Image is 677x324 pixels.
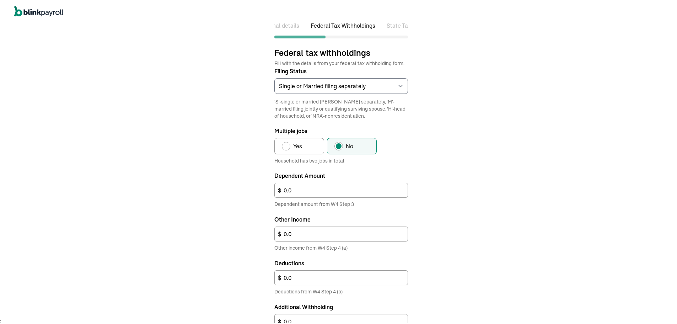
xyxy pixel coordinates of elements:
p: Household has two jobs in total [274,156,408,163]
span: Federal tax withholdings [274,46,408,57]
input: 0.00 [274,269,408,284]
span: Fill with the details from your federal tax withholding form. [274,58,408,65]
label: Additional Withholding [274,301,408,310]
span: $ [278,272,281,281]
li: Personal details [258,20,299,28]
label: Dependent Amount [274,170,408,179]
p: Multiple jobs [274,125,408,134]
label: Filing Status [274,65,408,74]
input: 0.00 [274,181,408,196]
span: No [346,140,353,149]
div: Multiple jobs [274,125,408,163]
span: Yes [293,140,302,149]
span: $ [278,228,281,237]
span: Deductions from W4 Step 4 (b) [274,287,408,294]
li: State Tax Withholdings [387,20,484,28]
label: Other Income [274,214,408,222]
label: Deductions [274,257,408,266]
input: 0.00 [274,225,408,240]
span: 'S'-single or married [PERSON_NAME] separately, 'M'-married filing jointly or qualifying survivin... [274,97,408,118]
li: Federal Tax Withholdings [311,20,375,28]
span: Dependent amount from W4 Step 3 [274,199,408,207]
span: Other income from W4 Step 4 (a) [274,243,408,250]
span: $ [278,185,281,193]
